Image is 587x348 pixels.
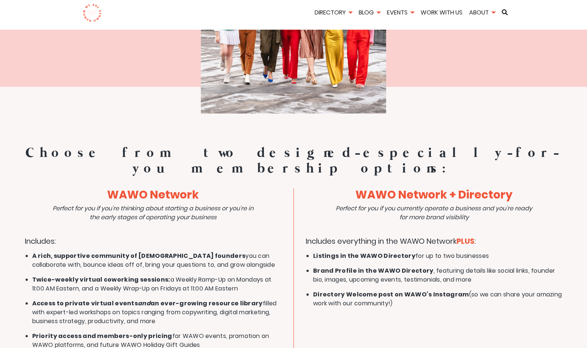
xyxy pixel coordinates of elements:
h4: WAWO Network + Directory [306,188,563,201]
b: Listings in the WAWO Directory [313,252,415,260]
b: an ever-growing resource library [150,299,263,308]
li: Directory [312,8,355,18]
b: Twice-weekly virtual coworking sessions: [32,275,170,284]
li: a Weekly Ramp-Up on Mondays at 11:00 AM Eastern, and a Weekly Wrap-Up on Fridays at 11:00 AM Eastern [32,275,282,293]
li: you can collaborate with, bounce ideas off of, bring your questions to, and grow alongside [32,252,282,269]
li: Blog [356,8,383,18]
h3: Choose from two designed-especially-for-you membership options: [13,145,574,177]
i: Perfect for you if you currently operate a business and you’re ready for more brand visibility [336,204,532,221]
b: Directory Welcome post on WAWO’s Instagram [313,290,469,299]
i: Perfect for you if you’re thinking about starting a business or you’re in the early stages of ope... [53,204,253,221]
img: logo [83,4,102,22]
a: Directory [312,8,355,17]
p: Includes: [25,237,282,246]
a: Events [384,8,417,17]
li: , featuring details like social links, founder bio, images, upcoming events, testimonials, and more [313,266,563,284]
h4: WAWO Network [25,188,282,201]
a: Search [499,9,510,15]
a: Work With Us [418,8,465,17]
li: About [467,8,498,18]
b: A rich, supportive community of [DEMOGRAPHIC_DATA] founders [32,252,246,260]
b: Brand Profile in the WAWO Directory [313,266,434,275]
b: Priority access and members-only pricing [32,332,172,340]
li: Events [384,8,417,18]
i: and [138,299,150,308]
b: PLUS [457,236,474,246]
a: Blog [356,8,383,17]
li: filled with expert-led workshops on topics ranging from copywriting, digital marketing, business ... [32,299,282,326]
b: Access to private virtual events [32,299,138,308]
li: for up to two businesses [313,252,563,260]
a: About [467,8,498,17]
p: Includes everything in the WAWO Network : [306,237,563,246]
li: (so we can share your amazing work with our community!) [313,290,563,308]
